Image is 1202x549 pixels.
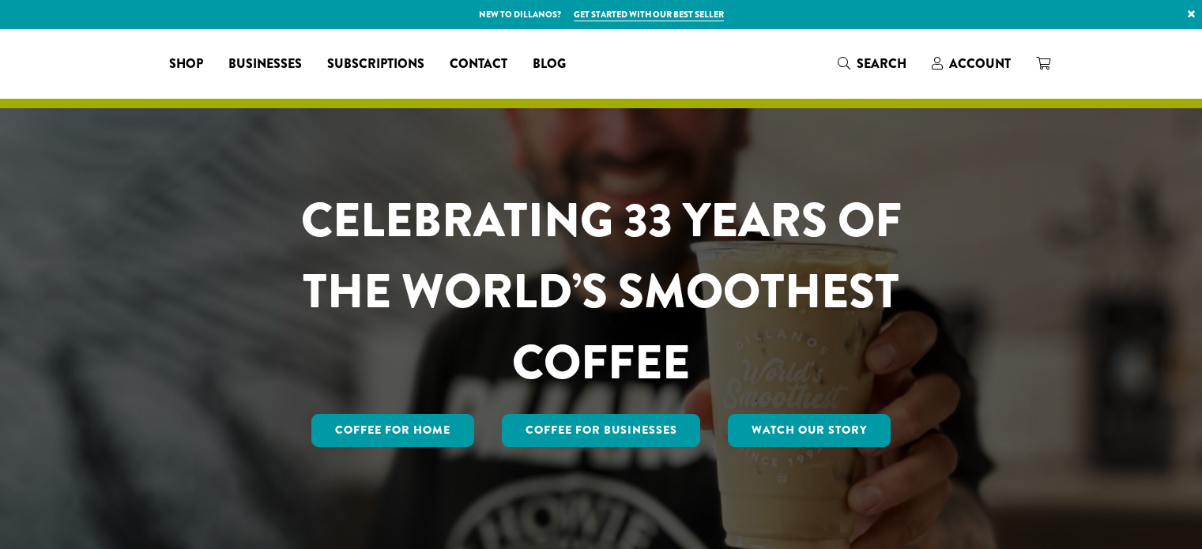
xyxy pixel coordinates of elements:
[728,414,891,447] a: Watch Our Story
[949,55,1011,73] span: Account
[169,55,203,74] span: Shop
[327,55,424,74] span: Subscriptions
[502,414,701,447] a: Coffee For Businesses
[825,51,919,77] a: Search
[228,55,302,74] span: Businesses
[254,185,948,398] h1: CELEBRATING 33 YEARS OF THE WORLD’S SMOOTHEST COFFEE
[156,51,216,77] a: Shop
[857,55,906,73] span: Search
[311,414,474,447] a: Coffee for Home
[450,55,507,74] span: Contact
[574,8,724,21] a: Get started with our best seller
[533,55,566,74] span: Blog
